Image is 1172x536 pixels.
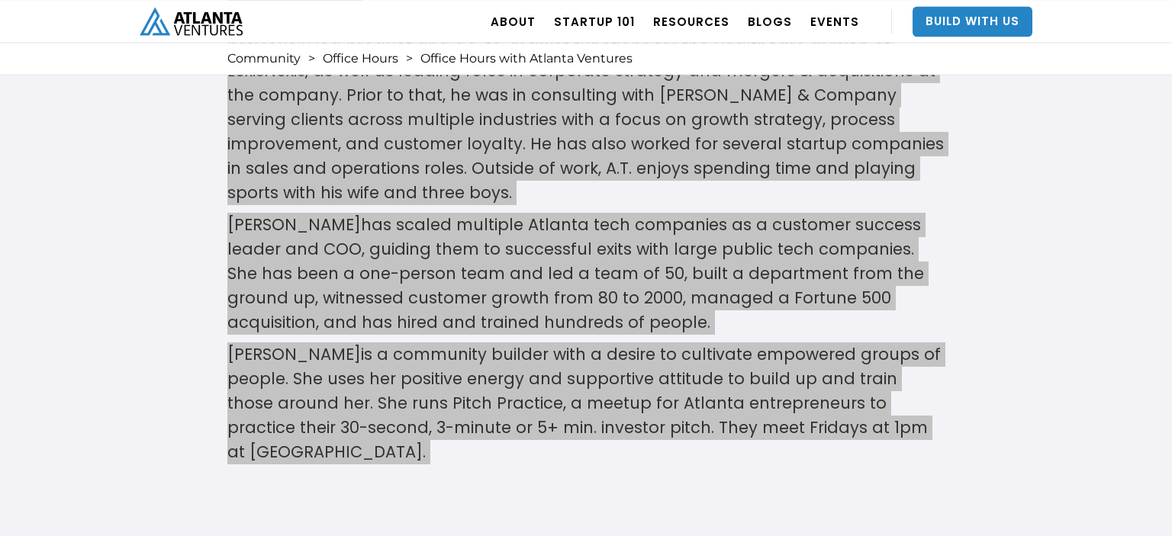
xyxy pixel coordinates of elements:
[227,213,361,236] a: [PERSON_NAME]
[227,51,301,66] a: Community
[913,6,1032,37] a: Build With Us
[227,10,945,205] p: is passionate about supporting and building startups. He previously led product and go-to-market ...
[227,213,945,335] p: has scaled multiple Atlanta tech companies as a customer success leader and COO, guiding them to ...
[323,51,398,66] a: Office Hours
[420,51,633,66] div: Office Hours with Atlanta Ventures
[227,342,945,464] p: is a community builder with a desire to cultivate empowered groups of people. She uses her positi...
[227,472,945,496] p: ‍
[227,343,361,365] a: [PERSON_NAME]
[406,51,413,66] div: >
[308,51,315,66] div: >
